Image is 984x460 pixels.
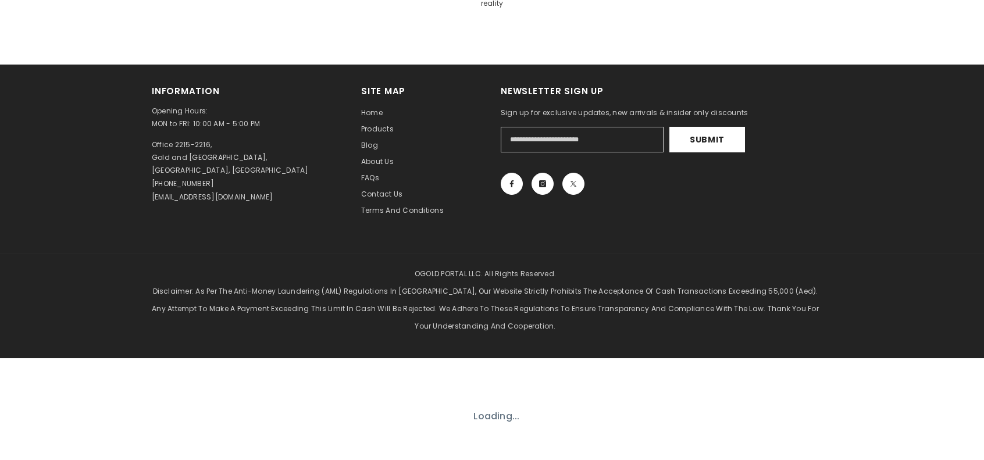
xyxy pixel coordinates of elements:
p: Sign up for exclusive updates, new arrivals & insider only discounts [501,105,762,121]
a: Blog [361,137,378,154]
p: Loading... [473,410,519,423]
p: Office 2215-2216, Gold and [GEOGRAPHIC_DATA], [GEOGRAPHIC_DATA], [GEOGRAPHIC_DATA] [152,138,309,177]
a: About us [361,154,394,170]
a: Terms and Conditions [361,202,444,219]
h2: Site Map [361,85,483,98]
span: Products [361,124,394,134]
h2: Information [152,85,344,98]
span: FAQs [361,173,379,183]
p: [EMAIL_ADDRESS][DOMAIN_NAME] [152,191,273,204]
p: [PHONE_NUMBER] [152,177,214,190]
span: About us [361,156,394,166]
span: Home [361,108,383,117]
span: Contact us [361,189,402,199]
button: Submit [669,127,745,152]
h2: Newsletter Sign Up [501,85,762,98]
p: OGOLD PORTAL LLC. All Rights Reserved. Disclaimer: As per the Anti-Money Laundering (AML) regulat... [152,265,819,335]
span: Blog [361,140,378,150]
a: Home [361,105,383,121]
a: FAQs [361,170,379,186]
a: Contact us [361,186,402,202]
span: Terms and Conditions [361,205,444,215]
a: Products [361,121,394,137]
p: Opening Hours: MON to FRI: 10:00 AM - 5:00 PM [152,105,344,130]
